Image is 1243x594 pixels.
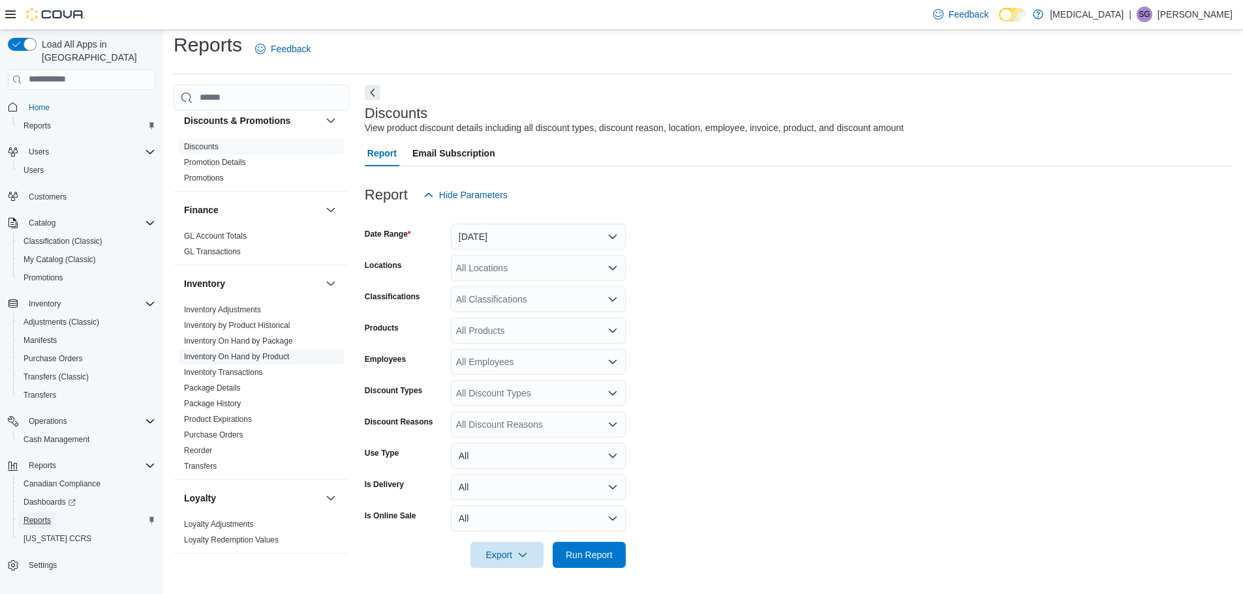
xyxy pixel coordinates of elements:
[184,535,279,544] a: Loyalty Redemption Values
[18,531,97,546] a: [US_STATE] CCRS
[418,182,513,208] button: Hide Parameters
[184,321,290,330] a: Inventory by Product Historical
[250,36,316,62] a: Feedback
[184,535,279,545] span: Loyalty Redemption Values
[13,475,161,493] button: Canadian Compliance
[23,144,54,160] button: Users
[184,398,241,409] span: Package History
[23,296,155,312] span: Inventory
[3,214,161,232] button: Catalog
[18,351,155,366] span: Purchase Orders
[18,333,62,348] a: Manifests
[365,385,422,396] label: Discount Types
[271,42,311,55] span: Feedback
[3,295,161,313] button: Inventory
[367,140,397,166] span: Report
[553,542,626,568] button: Run Report
[23,390,56,400] span: Transfers
[451,505,626,531] button: All
[13,386,161,404] button: Transfers
[184,114,320,127] button: Discounts & Promotions
[174,139,349,191] div: Discounts & Promotions
[18,233,155,249] span: Classification (Classic)
[470,542,544,568] button: Export
[174,302,349,479] div: Inventory
[23,413,72,429] button: Operations
[23,515,51,526] span: Reports
[29,218,55,228] span: Catalog
[184,305,261,314] a: Inventory Adjustments
[18,270,155,286] span: Promotions
[451,224,626,250] button: [DATE]
[174,516,349,553] div: Loyalty
[18,494,155,510] span: Dashboards
[13,493,161,511] a: Dashboards
[26,8,85,21] img: Cova
[174,32,242,58] h1: Reports
[184,414,252,424] span: Product Expirations
[18,252,101,267] a: My Catalog (Classic)
[365,323,399,333] label: Products
[23,372,89,382] span: Transfers (Classic)
[1137,7,1152,22] div: Sarah Guthman
[566,548,613,561] span: Run Report
[184,445,212,456] span: Reorder
[607,263,618,273] button: Open list of options
[184,446,212,455] a: Reorder
[365,85,380,100] button: Next
[29,460,56,471] span: Reports
[23,254,96,265] span: My Catalog (Classic)
[1158,7,1233,22] p: [PERSON_NAME]
[184,367,263,378] span: Inventory Transactions
[184,247,241,256] a: GL Transactions
[184,383,241,393] a: Package Details
[13,269,161,287] button: Promotions
[18,369,155,385] span: Transfers (Classic)
[13,331,161,349] button: Manifests
[3,456,161,475] button: Reports
[23,413,155,429] span: Operations
[23,434,89,445] span: Cash Management
[13,430,161,449] button: Cash Management
[18,162,155,178] span: Users
[23,335,57,346] span: Manifests
[23,215,61,231] button: Catalog
[13,529,161,548] button: [US_STATE] CCRS
[29,560,57,571] span: Settings
[607,388,618,398] button: Open list of options
[18,270,69,286] a: Promotions
[439,188,508,201] span: Hide Parameters
[23,458,155,473] span: Reports
[365,291,420,302] label: Classifications
[184,173,224,183] span: Promotions
[3,143,161,161] button: Users
[18,314,155,330] span: Adjustments (Classic)
[184,142,219,151] a: Discounts
[23,215,155,231] span: Catalog
[18,369,94,385] a: Transfers (Classic)
[184,141,219,152] span: Discounts
[18,512,155,528] span: Reports
[23,557,155,573] span: Settings
[184,351,289,362] span: Inventory On Hand by Product
[184,277,320,290] button: Inventory
[3,187,161,206] button: Customers
[29,299,61,309] span: Inventory
[365,187,408,203] h3: Report
[23,121,51,131] span: Reports
[184,336,293,346] span: Inventory On Hand by Package
[607,357,618,367] button: Open list of options
[23,273,63,283] span: Promotions
[184,114,290,127] h3: Discounts & Promotions
[365,417,433,427] label: Discount Reasons
[29,192,67,202] span: Customers
[18,387,61,403] a: Transfers
[184,158,246,167] a: Promotion Details
[365,511,416,521] label: Is Online Sale
[1129,7,1131,22] p: |
[174,228,349,265] div: Finance
[18,494,81,510] a: Dashboards
[23,236,102,246] span: Classification (Classic)
[13,250,161,269] button: My Catalog (Classic)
